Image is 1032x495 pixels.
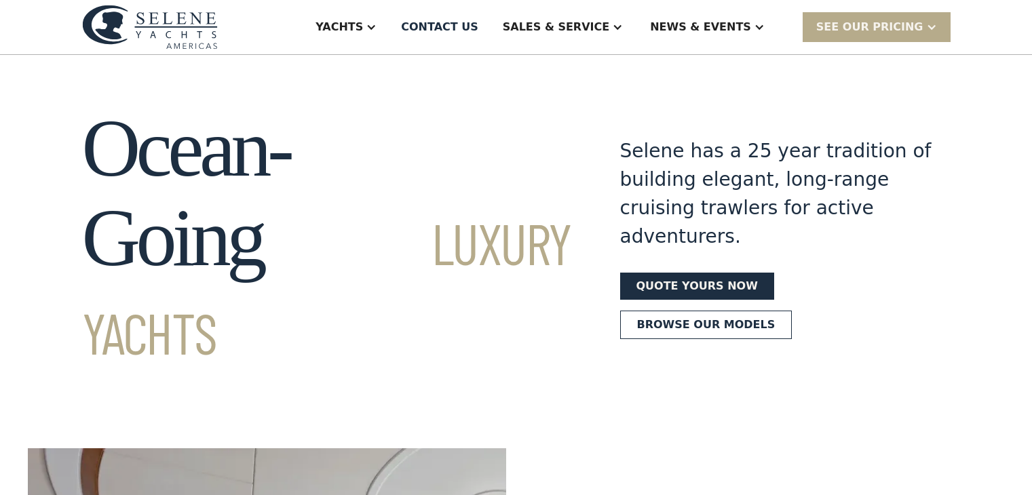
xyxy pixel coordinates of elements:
div: Yachts [316,19,363,35]
div: SEE Our Pricing [803,12,951,41]
div: News & EVENTS [650,19,751,35]
div: Contact US [401,19,478,35]
div: Selene has a 25 year tradition of building elegant, long-range cruising trawlers for active adven... [620,137,932,251]
a: Quote yours now [620,273,774,300]
div: SEE Our Pricing [816,19,923,35]
a: Browse our models [620,311,792,339]
div: Sales & Service [503,19,609,35]
h1: Ocean-Going [82,104,571,372]
img: logo [82,5,218,49]
span: Luxury Yachts [82,208,571,366]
